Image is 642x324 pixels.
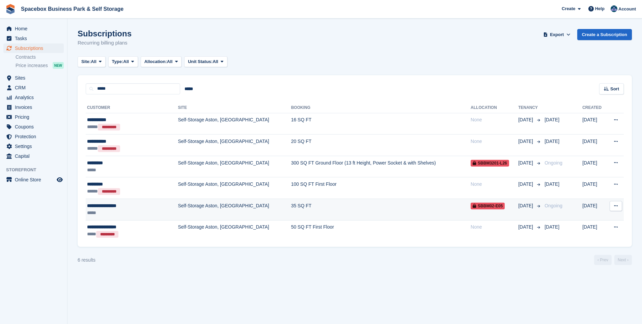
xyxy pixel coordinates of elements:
p: Recurring billing plans [78,39,132,47]
span: [DATE] [545,181,559,187]
a: menu [3,112,64,122]
a: menu [3,73,64,83]
span: Capital [15,151,55,161]
button: Type: All [108,56,138,67]
a: menu [3,34,64,43]
button: Site: All [78,56,106,67]
span: Online Store [15,175,55,184]
td: Self-Storage Aston, [GEOGRAPHIC_DATA] [178,113,291,135]
td: [DATE] [582,199,606,220]
th: Booking [291,102,471,113]
th: Site [178,102,291,113]
td: 20 SQ FT [291,135,471,156]
td: [DATE] [582,177,606,199]
td: [DATE] [582,156,606,177]
a: menu [3,93,64,102]
span: Pricing [15,112,55,122]
button: Allocation: All [141,56,182,67]
nav: Page [593,255,633,265]
a: menu [3,151,64,161]
div: None [471,181,518,188]
a: Contracts [16,54,64,60]
span: [DATE] [518,224,534,231]
a: menu [3,24,64,33]
span: [DATE] [518,138,534,145]
span: Invoices [15,102,55,112]
th: Customer [86,102,178,113]
td: 100 SQ FT First Floor [291,177,471,199]
a: Price increases NEW [16,62,64,69]
a: menu [3,122,64,131]
img: Daud [611,5,617,12]
span: All [91,58,96,65]
th: Allocation [471,102,518,113]
span: Allocation: [144,58,167,65]
span: [DATE] [545,139,559,144]
span: Sort [610,86,619,92]
h1: Subscriptions [78,29,132,38]
span: Account [618,6,636,12]
span: SBBM02-E05 [471,203,505,209]
span: Unit Status: [188,58,213,65]
span: Type: [112,58,123,65]
a: menu [3,175,64,184]
div: 6 results [78,257,95,264]
td: [DATE] [582,135,606,156]
a: menu [3,132,64,141]
button: Export [542,29,572,40]
td: [DATE] [582,113,606,135]
span: Tasks [15,34,55,43]
span: Ongoing [545,203,562,208]
td: Self-Storage Aston, [GEOGRAPHIC_DATA] [178,156,291,177]
span: Price increases [16,62,48,69]
td: Self-Storage Aston, [GEOGRAPHIC_DATA] [178,220,291,241]
td: Self-Storage Aston, [GEOGRAPHIC_DATA] [178,177,291,199]
span: [DATE] [518,202,534,209]
a: Previous [594,255,612,265]
a: menu [3,142,64,151]
span: Storefront [6,167,67,173]
span: CRM [15,83,55,92]
span: Help [595,5,605,12]
a: menu [3,83,64,92]
div: None [471,224,518,231]
span: [DATE] [518,181,534,188]
span: Ongoing [545,160,562,166]
div: None [471,116,518,123]
span: All [123,58,129,65]
span: Coupons [15,122,55,131]
span: Settings [15,142,55,151]
span: [DATE] [545,224,559,230]
a: menu [3,102,64,112]
td: 35 SQ FT [291,199,471,220]
td: 50 SQ FT First Floor [291,220,471,241]
td: 300 SQ FT Ground Floor (13 ft Height, Power Socket & with Shelves) [291,156,471,177]
div: NEW [53,62,64,69]
span: Home [15,24,55,33]
span: All [213,58,218,65]
span: Sites [15,73,55,83]
span: [DATE] [545,117,559,122]
span: Subscriptions [15,43,55,53]
td: [DATE] [582,220,606,241]
td: Self-Storage Aston, [GEOGRAPHIC_DATA] [178,135,291,156]
span: Export [550,31,564,38]
a: Next [614,255,632,265]
span: [DATE] [518,116,534,123]
th: Tenancy [518,102,542,113]
span: Protection [15,132,55,141]
a: menu [3,43,64,53]
td: 16 SQ FT [291,113,471,135]
a: Spacebox Business Park & Self Storage [18,3,126,14]
th: Created [582,102,606,113]
span: Site: [81,58,91,65]
td: Self-Storage Aston, [GEOGRAPHIC_DATA] [178,199,291,220]
a: Create a Subscription [577,29,632,40]
span: All [167,58,173,65]
span: Create [562,5,575,12]
span: [DATE] [518,159,534,167]
img: stora-icon-8386f47178a22dfd0bd8f6a31ec36ba5ce8667c1dd55bd0f319d3a0aa187defe.svg [5,4,16,14]
button: Unit Status: All [184,56,227,67]
span: SBBM3201-L26 [471,160,509,167]
span: Analytics [15,93,55,102]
